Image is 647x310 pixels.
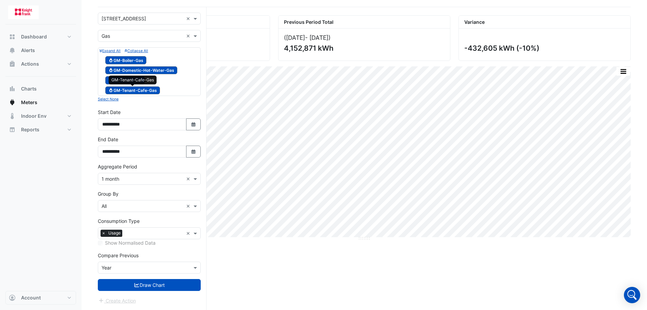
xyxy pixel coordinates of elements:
img: Company Logo [8,5,39,19]
span: GM-Domestic-Hot-Water-Gas [105,66,177,75]
span: Clear [186,202,192,210]
span: × [101,230,107,236]
span: GM-Main_Gas [105,76,145,84]
label: Compare Previous [98,252,139,259]
span: Alerts [21,47,35,54]
app-icon: Actions [9,61,16,67]
div: Selected meters/streams do not support normalisation [98,239,201,246]
span: Clear [186,175,192,182]
span: Actions [21,61,39,67]
button: Indoor Env [5,109,76,123]
span: Clear [186,32,192,39]
app-icon: Indoor Env [9,113,16,119]
span: Reports [21,126,39,133]
label: End Date [98,136,118,143]
label: Consumption Type [98,217,140,225]
label: Aggregate Period [98,163,137,170]
fa-icon: Gas [108,68,113,73]
span: Clear [186,15,192,22]
div: GM-Tenant-Cafe-Gas [111,77,154,83]
span: Clear [186,230,192,237]
app-icon: Charts [9,85,16,92]
app-icon: Dashboard [9,33,16,40]
app-icon: Reports [9,126,16,133]
fa-icon: Gas [108,58,113,63]
fa-icon: Gas [108,78,113,83]
fa-icon: Select Date [191,149,197,154]
app-escalated-ticket-create-button: Please draw the charts first [98,297,136,303]
span: - [DATE] [305,34,328,41]
div: -432,605 kWh (-10%) [464,44,624,52]
span: Meters [21,99,37,106]
button: Draw Chart [98,279,201,291]
button: Account [5,291,76,305]
app-icon: Alerts [9,47,16,54]
span: GM-Tenant-Cafe-Gas [105,86,160,95]
small: Collapse All [125,49,148,53]
button: Dashboard [5,30,76,44]
button: Charts [5,82,76,96]
div: ([DATE] ) [284,34,445,41]
label: Group By [98,190,119,197]
app-icon: Meters [9,99,16,106]
div: Variance [459,16,630,29]
span: Charts [21,85,37,92]
small: Select None [98,97,119,101]
small: Expand All [100,49,121,53]
button: Reports [5,123,76,136]
button: Alerts [5,44,76,57]
button: Expand All [100,48,121,54]
span: GM-Boiler-Gas [105,56,146,64]
span: Account [21,294,41,301]
fa-icon: Gas [108,88,113,93]
div: 4,152,871 kWh [284,44,443,52]
div: Previous Period Total [278,16,450,29]
span: Usage [107,230,122,236]
div: Open Intercom Messenger [624,287,640,303]
button: More Options [616,67,630,76]
label: Show Normalised Data [105,239,156,246]
span: Dashboard [21,33,47,40]
fa-icon: Select Date [191,121,197,127]
button: Meters [5,96,76,109]
button: Collapse All [125,48,148,54]
label: Start Date [98,109,121,116]
span: Indoor Env [21,113,47,119]
button: Select None [98,96,119,102]
button: Actions [5,57,76,71]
